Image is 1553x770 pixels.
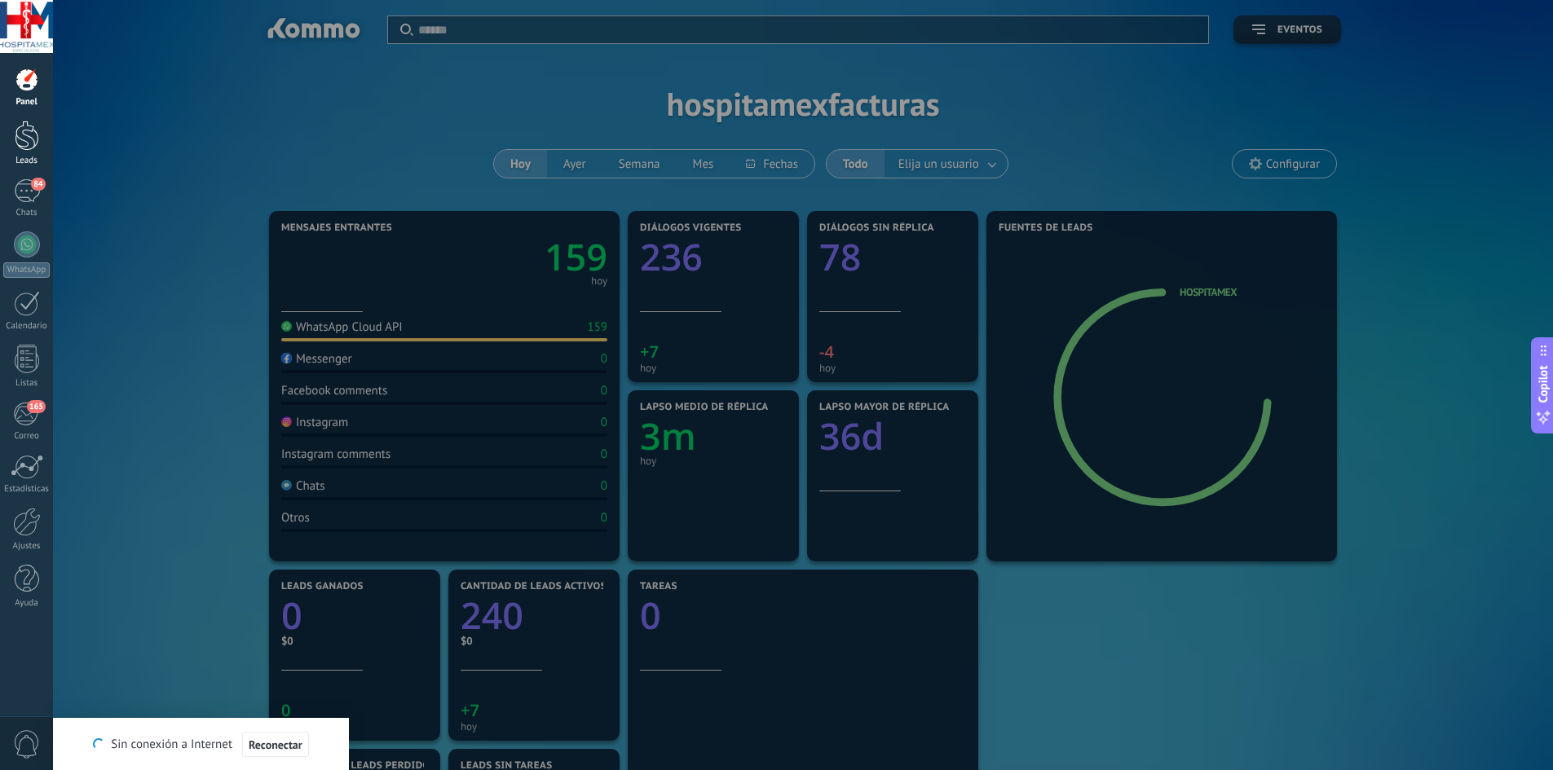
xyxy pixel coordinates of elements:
span: Copilot [1535,365,1551,403]
div: Leads [3,156,51,166]
div: Calendario [3,321,51,332]
button: Reconectar [242,732,309,758]
span: 165 [27,400,46,413]
div: Correo [3,431,51,442]
div: Panel [3,97,51,108]
span: 84 [31,178,45,191]
div: Listas [3,378,51,389]
div: Estadísticas [3,484,51,495]
span: Reconectar [249,739,302,750]
div: Ajustes [3,541,51,552]
div: Sin conexión a Internet [93,731,308,758]
div: Chats [3,208,51,218]
div: Ayuda [3,598,51,609]
div: WhatsApp [3,262,50,278]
